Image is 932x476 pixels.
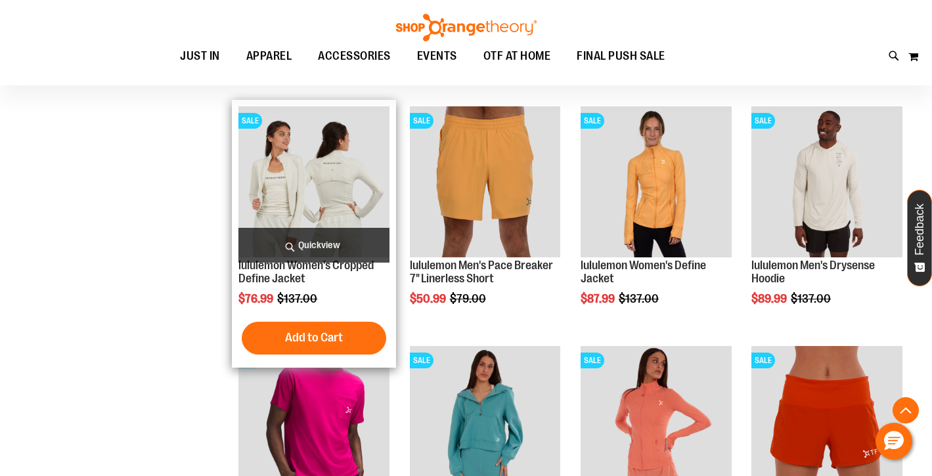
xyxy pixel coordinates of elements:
[318,41,391,71] span: ACCESSORIES
[907,190,932,286] button: Feedback - Show survey
[581,292,617,305] span: $87.99
[404,41,470,72] a: EVENTS
[876,423,912,460] button: Hello, have a question? Let’s chat.
[751,259,875,285] a: lululemon Men's Drysense Hoodie
[394,14,539,41] img: Shop Orangetheory
[751,353,775,368] span: SALE
[403,100,567,338] div: product
[574,100,738,338] div: product
[417,41,457,71] span: EVENTS
[277,292,319,305] span: $137.00
[564,41,678,71] a: FINAL PUSH SALE
[285,330,343,345] span: Add to Cart
[242,322,386,355] button: Add to Cart
[238,292,275,305] span: $76.99
[410,292,448,305] span: $50.99
[238,106,389,257] img: Product image for lululemon Define Jacket Cropped
[581,106,732,257] img: Product image for lululemon Define Jacket
[893,397,919,423] button: Back To Top
[167,41,233,72] a: JUST IN
[751,113,775,129] span: SALE
[751,106,902,259] a: Product image for lululemon Mens Drysense Hoodie BoneSALE
[577,41,665,71] span: FINAL PUSH SALE
[745,100,909,338] div: product
[751,292,789,305] span: $89.99
[410,106,561,259] a: Product image for lululemon Pace Breaker Short 7in LinerlessSALE
[238,259,374,285] a: lululemon Women's Cropped Define Jacket
[238,106,389,259] a: Product image for lululemon Define Jacket CroppedSALE
[581,106,732,259] a: Product image for lululemon Define JacketSALE
[410,259,553,285] a: lululemon Men's Pace Breaker 7" Linerless Short
[450,292,488,305] span: $79.00
[305,41,404,72] a: ACCESSORIES
[751,106,902,257] img: Product image for lululemon Mens Drysense Hoodie Bone
[180,41,220,71] span: JUST IN
[410,353,433,368] span: SALE
[791,292,833,305] span: $137.00
[233,41,305,72] a: APPAREL
[238,228,389,263] a: Quickview
[483,41,551,71] span: OTF AT HOME
[238,113,262,129] span: SALE
[914,204,926,255] span: Feedback
[619,292,661,305] span: $137.00
[232,100,396,367] div: product
[581,113,604,129] span: SALE
[581,353,604,368] span: SALE
[470,41,564,72] a: OTF AT HOME
[410,113,433,129] span: SALE
[410,106,561,257] img: Product image for lululemon Pace Breaker Short 7in Linerless
[581,259,706,285] a: lululemon Women's Define Jacket
[246,41,292,71] span: APPAREL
